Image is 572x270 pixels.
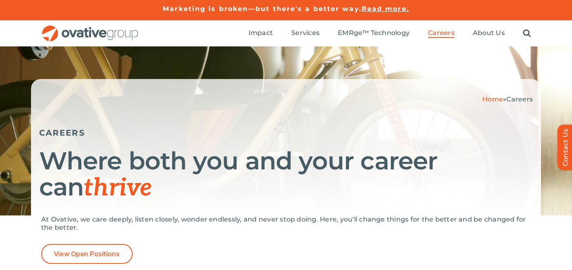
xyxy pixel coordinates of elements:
[39,128,533,138] h5: CAREERS
[291,29,319,37] span: Services
[473,29,505,38] a: About Us
[248,29,273,38] a: Impact
[473,29,505,37] span: About Us
[482,95,503,103] a: Home
[41,244,133,264] a: View Open Positions
[41,24,139,32] a: OG_Full_horizontal_RGB
[41,215,531,232] p: At Ovative, we care deeply, listen closely, wonder endlessly, and never stop doing. Here, you'll ...
[428,29,454,38] a: Careers
[54,250,120,258] span: View Open Positions
[338,29,410,38] a: EMRge™ Technology
[506,95,533,103] span: Careers
[338,29,410,37] span: EMRge™ Technology
[428,29,454,37] span: Careers
[361,5,409,13] a: Read more.
[163,5,361,13] a: Marketing is broken—but there's a better way.
[482,95,533,103] span: »
[248,20,531,46] nav: Menu
[84,173,152,203] span: thrive
[248,29,273,37] span: Impact
[39,148,533,201] h1: Where both you and your career can
[291,29,319,38] a: Services
[523,29,531,38] a: Search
